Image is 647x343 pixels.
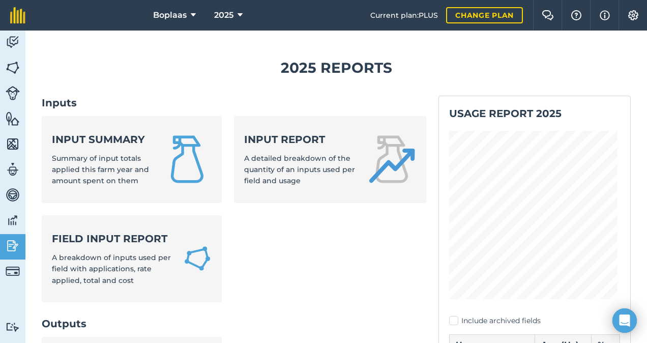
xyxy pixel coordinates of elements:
h2: Inputs [42,96,426,110]
h1: 2025 Reports [42,56,631,79]
img: svg+xml;base64,PHN2ZyB4bWxucz0iaHR0cDovL3d3dy53My5vcmcvMjAwMC9zdmciIHdpZHRoPSIxNyIgaGVpZ2h0PSIxNy... [600,9,610,21]
img: svg+xml;base64,PD94bWwgdmVyc2lvbj0iMS4wIiBlbmNvZGluZz0idXRmLTgiPz4KPCEtLSBHZW5lcmF0b3I6IEFkb2JlIE... [6,35,20,50]
img: svg+xml;base64,PD94bWwgdmVyc2lvbj0iMS4wIiBlbmNvZGluZz0idXRmLTgiPz4KPCEtLSBHZW5lcmF0b3I6IEFkb2JlIE... [6,86,20,100]
img: Input summary [163,135,212,184]
a: Field Input ReportA breakdown of inputs used per field with applications, rate applied, total and... [42,215,222,302]
label: Include archived fields [449,316,620,326]
img: fieldmargin Logo [10,7,25,23]
img: A cog icon [627,10,639,20]
span: 2025 [214,9,233,21]
img: Input report [367,135,416,184]
img: svg+xml;base64,PHN2ZyB4bWxucz0iaHR0cDovL3d3dy53My5vcmcvMjAwMC9zdmciIHdpZHRoPSI1NiIgaGVpZ2h0PSI2MC... [6,136,20,152]
span: Current plan : PLUS [370,10,438,21]
span: Summary of input totals applied this farm year and amount spent on them [52,154,149,186]
strong: Input summary [52,132,151,147]
span: A breakdown of inputs used per field with applications, rate applied, total and cost [52,253,171,285]
img: svg+xml;base64,PD94bWwgdmVyc2lvbj0iMS4wIiBlbmNvZGluZz0idXRmLTgiPz4KPCEtLSBHZW5lcmF0b3I6IEFkb2JlIE... [6,264,20,278]
strong: Input report [244,132,355,147]
h2: Usage report 2025 [449,106,620,121]
a: Input reportA detailed breakdown of the quantity of an inputs used per field and usage [234,116,426,203]
img: Two speech bubbles overlapping with the left bubble in the forefront [542,10,554,20]
img: svg+xml;base64,PHN2ZyB4bWxucz0iaHR0cDovL3d3dy53My5vcmcvMjAwMC9zdmciIHdpZHRoPSI1NiIgaGVpZ2h0PSI2MC... [6,60,20,75]
img: svg+xml;base64,PD94bWwgdmVyc2lvbj0iMS4wIiBlbmNvZGluZz0idXRmLTgiPz4KPCEtLSBHZW5lcmF0b3I6IEFkb2JlIE... [6,322,20,332]
strong: Field Input Report [52,232,171,246]
img: svg+xml;base64,PD94bWwgdmVyc2lvbj0iMS4wIiBlbmNvZGluZz0idXRmLTgiPz4KPCEtLSBHZW5lcmF0b3I6IEFkb2JlIE... [6,213,20,228]
img: svg+xml;base64,PHN2ZyB4bWxucz0iaHR0cDovL3d3dy53My5vcmcvMjAwMC9zdmciIHdpZHRoPSI1NiIgaGVpZ2h0PSI2MC... [6,111,20,126]
span: A detailed breakdown of the quantity of an inputs used per field and usage [244,154,355,186]
a: Input summarySummary of input totals applied this farm year and amount spent on them [42,116,222,203]
img: Field Input Report [183,243,212,274]
img: svg+xml;base64,PD94bWwgdmVyc2lvbj0iMS4wIiBlbmNvZGluZz0idXRmLTgiPz4KPCEtLSBHZW5lcmF0b3I6IEFkb2JlIE... [6,238,20,253]
img: svg+xml;base64,PD94bWwgdmVyc2lvbj0iMS4wIiBlbmNvZGluZz0idXRmLTgiPz4KPCEtLSBHZW5lcmF0b3I6IEFkb2JlIE... [6,162,20,177]
img: svg+xml;base64,PD94bWwgdmVyc2lvbj0iMS4wIiBlbmNvZGluZz0idXRmLTgiPz4KPCEtLSBHZW5lcmF0b3I6IEFkb2JlIE... [6,187,20,203]
h2: Outputs [42,317,426,331]
img: A question mark icon [570,10,582,20]
span: Boplaas [153,9,187,21]
div: Open Intercom Messenger [612,308,637,333]
a: Change plan [446,7,523,23]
